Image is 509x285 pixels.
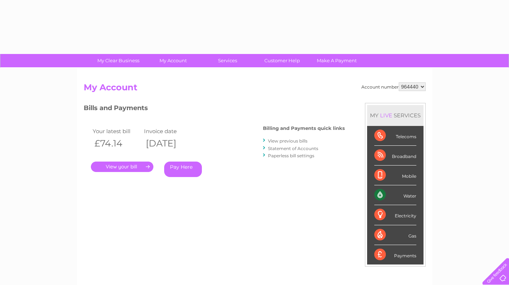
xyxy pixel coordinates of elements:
a: Customer Help [253,54,312,67]
a: View previous bills [268,138,307,144]
a: Statement of Accounts [268,146,318,151]
div: MY SERVICES [367,105,424,126]
th: £74.14 [91,136,143,151]
h3: Bills and Payments [84,103,345,116]
h2: My Account [84,82,426,96]
a: Paperless bill settings [268,153,314,158]
a: Services [198,54,257,67]
div: Mobile [374,166,416,185]
a: Make A Payment [307,54,366,67]
h4: Billing and Payments quick links [263,126,345,131]
a: Pay Here [164,162,202,177]
a: . [91,162,153,172]
td: Your latest bill [91,126,143,136]
td: Invoice date [142,126,194,136]
a: My Clear Business [89,54,148,67]
div: Electricity [374,205,416,225]
div: Account number [361,82,426,91]
div: Telecoms [374,126,416,146]
th: [DATE] [142,136,194,151]
div: Water [374,185,416,205]
div: Broadband [374,146,416,166]
div: Gas [374,225,416,245]
div: Payments [374,245,416,264]
div: LIVE [379,112,394,119]
a: My Account [143,54,203,67]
